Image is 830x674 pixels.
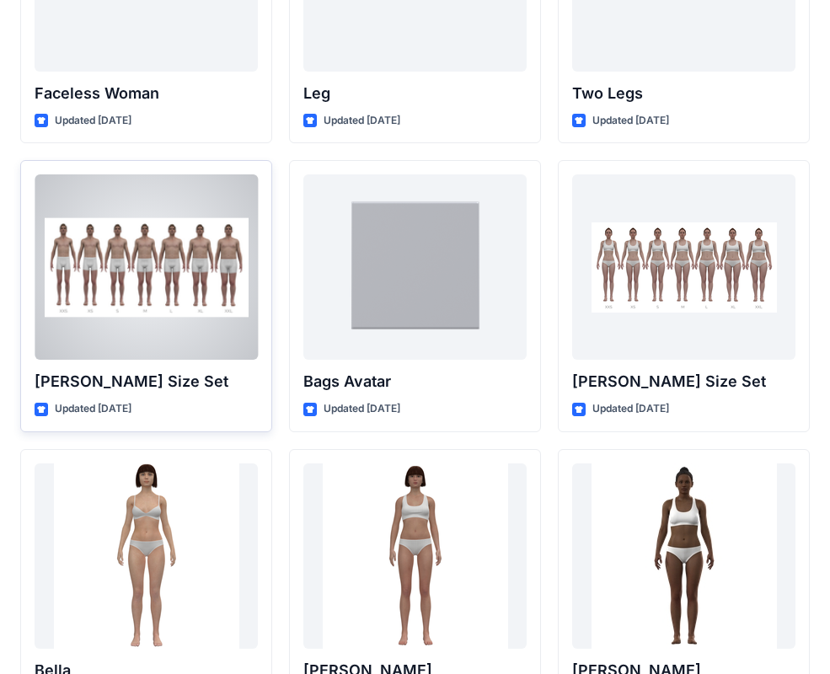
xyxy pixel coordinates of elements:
[572,463,795,649] a: Gabrielle
[572,370,795,393] p: [PERSON_NAME] Size Set
[572,174,795,360] a: Olivia Size Set
[324,112,400,130] p: Updated [DATE]
[35,370,258,393] p: [PERSON_NAME] Size Set
[35,82,258,105] p: Faceless Woman
[303,370,527,393] p: Bags Avatar
[303,174,527,360] a: Bags Avatar
[592,112,669,130] p: Updated [DATE]
[303,463,527,649] a: Emma
[324,400,400,418] p: Updated [DATE]
[303,82,527,105] p: Leg
[35,463,258,649] a: Bella
[55,400,131,418] p: Updated [DATE]
[35,174,258,360] a: Oliver Size Set
[572,82,795,105] p: Two Legs
[592,400,669,418] p: Updated [DATE]
[55,112,131,130] p: Updated [DATE]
